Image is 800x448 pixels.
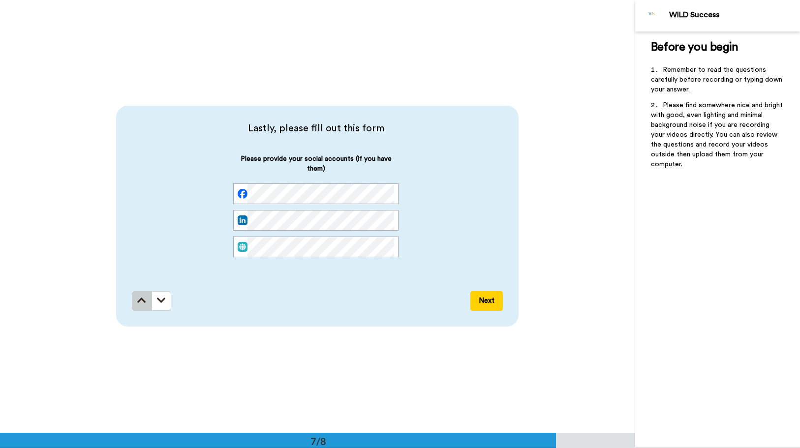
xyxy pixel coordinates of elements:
[651,66,784,93] span: Remember to read the questions carefully before recording or typing down your answer.
[238,189,247,199] img: facebook.svg
[238,215,247,225] img: linked-in.png
[132,121,500,135] span: Lastly, please fill out this form
[470,291,503,311] button: Next
[641,4,664,28] img: Profile Image
[295,434,342,448] div: 7/8
[651,41,738,53] span: Before you begin
[238,242,247,252] img: web.svg
[669,10,800,20] div: WILD Success
[651,102,785,168] span: Please find somewhere nice and bright with good, even lighting and minimal background noise if yo...
[233,154,399,183] span: Please provide your social accounts (if you have them)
